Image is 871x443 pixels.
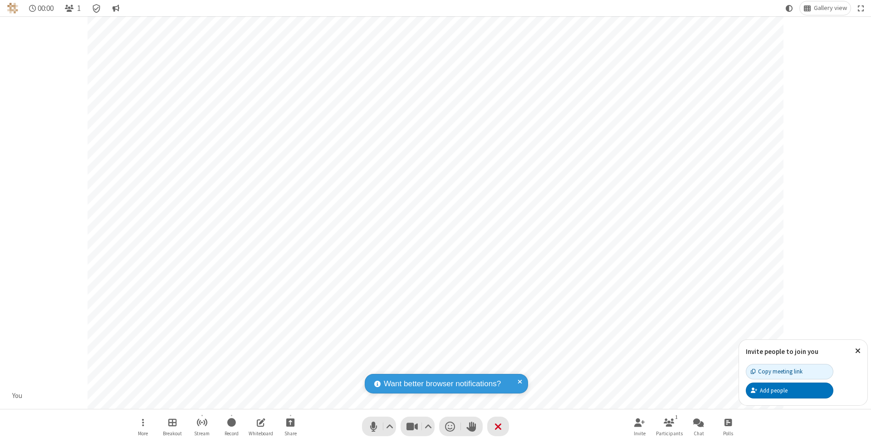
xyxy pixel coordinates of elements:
span: Polls [723,431,733,436]
button: Start streaming [188,413,215,439]
button: Conversation [108,1,123,15]
span: Chat [694,431,704,436]
span: Participants [656,431,683,436]
div: Meeting details Encryption enabled [88,1,105,15]
div: Timer [25,1,58,15]
button: Mute (⌘+Shift+A) [362,417,396,436]
span: More [138,431,148,436]
button: Start sharing [277,413,304,439]
button: Video setting [422,417,435,436]
button: Stop video (⌘+Shift+V) [401,417,435,436]
div: 1 [673,413,680,421]
button: Close popover [848,340,867,362]
span: Stream [194,431,210,436]
button: Open poll [714,413,742,439]
span: Breakout [163,431,182,436]
label: Invite people to join you [746,347,818,356]
button: Invite participants (⌘+Shift+I) [626,413,653,439]
button: Add people [746,383,833,398]
button: End or leave meeting [487,417,509,436]
div: You [9,391,26,401]
span: 1 [77,4,81,13]
button: Open menu [129,413,157,439]
button: Change layout [800,1,851,15]
button: Send a reaction [439,417,461,436]
span: Want better browser notifications? [384,378,501,390]
button: Using system theme [782,1,797,15]
button: Open chat [685,413,712,439]
span: Invite [634,431,646,436]
img: QA Selenium DO NOT DELETE OR CHANGE [7,3,18,14]
button: Raise hand [461,417,483,436]
div: Copy meeting link [751,367,802,376]
span: Share [284,431,297,436]
span: Gallery view [814,5,847,12]
button: Manage Breakout Rooms [159,413,186,439]
button: Audio settings [384,417,396,436]
button: Open shared whiteboard [247,413,274,439]
button: Open participant list [656,413,683,439]
button: Fullscreen [854,1,868,15]
span: 00:00 [38,4,54,13]
span: Record [225,431,239,436]
button: Copy meeting link [746,364,833,379]
span: Whiteboard [249,431,273,436]
button: Start recording [218,413,245,439]
button: Open participant list [61,1,84,15]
